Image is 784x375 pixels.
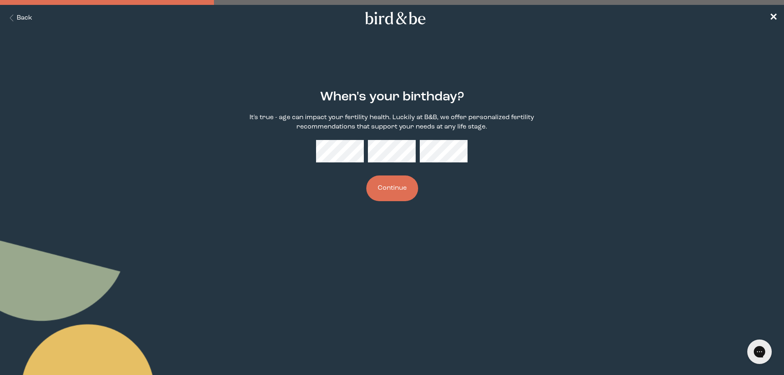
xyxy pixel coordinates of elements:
[769,11,777,25] a: ✕
[769,13,777,23] span: ✕
[241,113,543,132] p: It's true - age can impact your fertility health. Luckily at B&B, we offer personalized fertility...
[7,13,32,23] button: Back Button
[320,88,464,107] h2: When's your birthday?
[366,175,418,201] button: Continue
[743,337,776,367] iframe: Gorgias live chat messenger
